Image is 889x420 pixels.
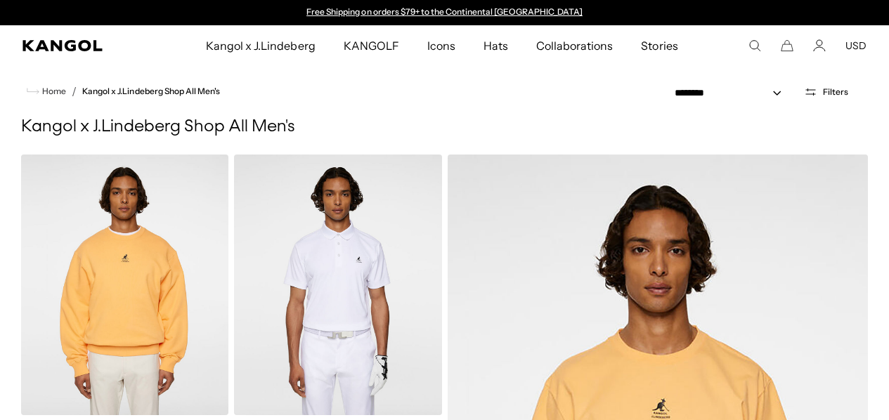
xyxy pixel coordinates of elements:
[21,155,228,415] img: Kangol x J.Lindeberg Roberto Crewneck
[300,7,590,18] div: 1 of 2
[796,86,857,98] button: Open filters
[21,117,868,138] h1: Kangol x J.Lindeberg Shop All Men's
[413,25,469,66] a: Icons
[536,25,613,66] span: Collaborations
[781,39,793,52] button: Cart
[192,25,330,66] a: Kangol x J.Lindeberg
[813,39,826,52] a: Account
[344,25,399,66] span: KANGOLF
[234,155,441,415] img: Kangol x J.Lindeberg Jason Polo
[823,87,848,97] span: Filters
[300,7,590,18] div: Announcement
[748,39,761,52] summary: Search here
[300,7,590,18] slideshow-component: Announcement bar
[66,83,77,100] li: /
[22,40,136,51] a: Kangol
[627,25,692,66] a: Stories
[484,25,508,66] span: Hats
[427,25,455,66] span: Icons
[522,25,627,66] a: Collaborations
[469,25,522,66] a: Hats
[206,25,316,66] span: Kangol x J.Lindeberg
[330,25,413,66] a: KANGOLF
[669,86,796,100] select: Sort by: Featured
[39,86,66,96] span: Home
[306,6,583,17] a: Free Shipping on orders $79+ to the Continental [GEOGRAPHIC_DATA]
[82,86,220,96] a: Kangol x J.Lindeberg Shop All Men's
[641,25,677,66] span: Stories
[27,85,66,98] a: Home
[845,39,867,52] button: USD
